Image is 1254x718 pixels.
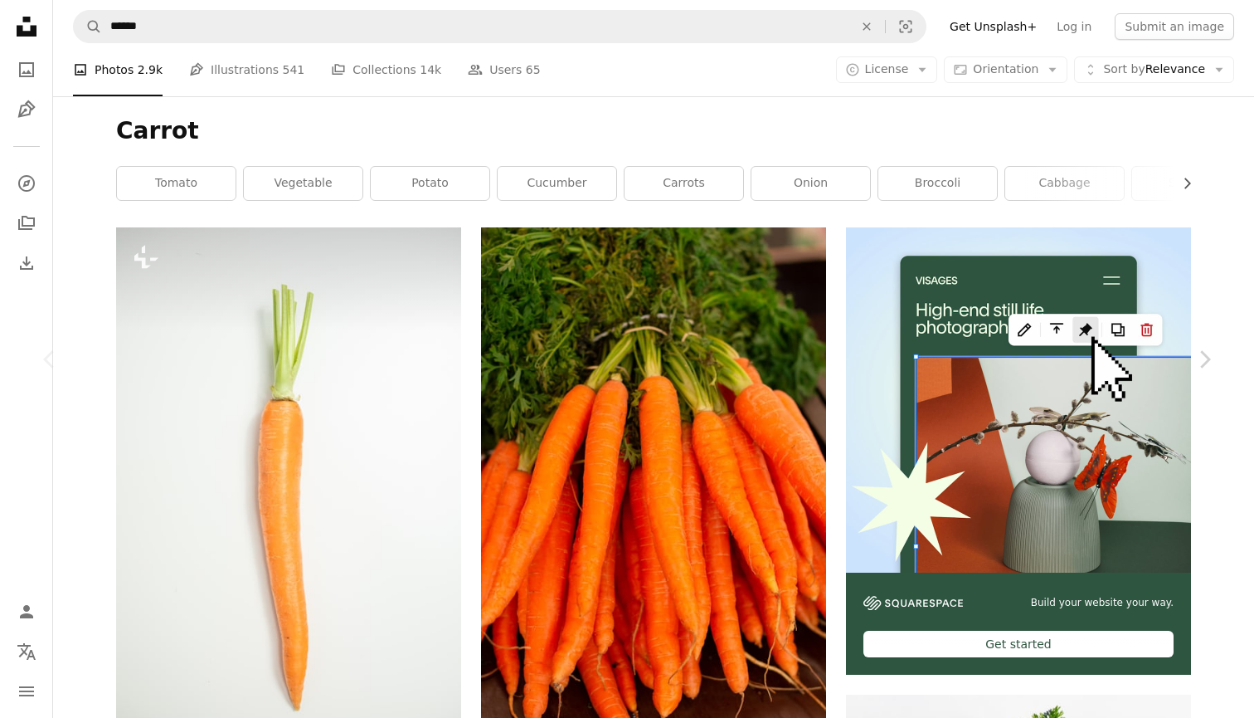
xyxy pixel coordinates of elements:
[940,13,1047,40] a: Get Unsplash+
[10,635,43,668] button: Language
[848,11,885,42] button: Clear
[886,11,926,42] button: Visual search
[1047,13,1101,40] a: Log in
[846,227,1191,573] img: file-1723602894256-972c108553a7image
[244,167,362,200] a: vegetable
[625,167,743,200] a: carrots
[73,10,926,43] form: Find visuals sitewide
[878,167,997,200] a: broccoli
[863,596,963,610] img: file-1606177908946-d1eed1cbe4f5image
[1132,167,1251,200] a: spinach
[116,116,1191,146] h1: Carrot
[1115,13,1234,40] button: Submit an image
[10,675,43,708] button: Menu
[526,61,541,79] span: 65
[481,478,826,493] a: orange carrots on green grass
[74,11,102,42] button: Search Unsplash
[420,61,441,79] span: 14k
[865,62,909,76] span: License
[116,478,461,493] a: A single carrot on a white background
[1074,56,1234,83] button: Sort byRelevance
[1005,167,1124,200] a: cabbage
[331,43,441,96] a: Collections 14k
[1103,62,1145,76] span: Sort by
[1103,61,1205,78] span: Relevance
[117,167,236,200] a: tomato
[10,207,43,240] a: Collections
[846,227,1191,675] a: Build your website your way.Get started
[863,631,1174,657] div: Get started
[1154,280,1254,439] a: Next
[283,61,305,79] span: 541
[10,93,43,126] a: Illustrations
[1172,167,1191,200] button: scroll list to the right
[189,43,304,96] a: Illustrations 541
[10,167,43,200] a: Explore
[371,167,489,200] a: potato
[10,53,43,86] a: Photos
[468,43,541,96] a: Users 65
[10,247,43,280] a: Download History
[10,595,43,628] a: Log in / Sign up
[498,167,616,200] a: cucumber
[1031,596,1174,610] span: Build your website your way.
[836,56,938,83] button: License
[944,56,1067,83] button: Orientation
[751,167,870,200] a: onion
[973,62,1038,76] span: Orientation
